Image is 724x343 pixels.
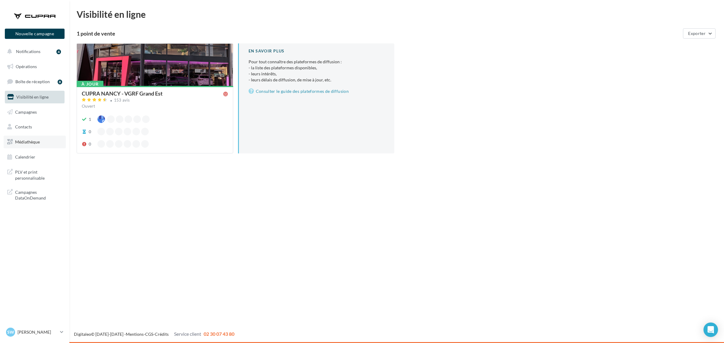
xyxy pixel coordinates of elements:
[74,332,234,337] span: © [DATE]-[DATE] - - -
[74,332,91,337] a: Digitaleo
[204,331,234,337] span: 02 30 07 43 80
[249,88,385,95] a: Consulter le guide des plateformes de diffusion
[249,59,385,83] p: Pour tout connaître des plateformes de diffusion :
[17,329,58,335] p: [PERSON_NAME]
[16,94,49,99] span: Visibilité en ligne
[4,151,66,163] a: Calendrier
[688,31,706,36] span: Exporter
[4,136,66,148] a: Médiathèque
[89,141,91,147] div: 0
[683,28,716,39] button: Exporter
[15,188,62,201] span: Campagnes DataOnDemand
[15,139,40,144] span: Médiathèque
[4,60,66,73] a: Opérations
[4,91,66,103] a: Visibilité en ligne
[7,329,14,335] span: SW
[4,186,66,203] a: Campagnes DataOnDemand
[114,98,130,102] div: 153 avis
[15,124,32,129] span: Contacts
[89,116,91,122] div: 1
[82,97,228,104] a: 153 avis
[77,31,681,36] div: 1 point de vente
[15,79,50,84] span: Boîte de réception
[249,71,385,77] li: - leurs intérêts,
[5,29,65,39] button: Nouvelle campagne
[16,49,40,54] span: Notifications
[82,91,163,96] div: CUPRA NANCY - VGRF Grand Est
[4,121,66,133] a: Contacts
[4,165,66,183] a: PLV et print personnalisable
[15,109,37,114] span: Campagnes
[4,45,63,58] button: Notifications 4
[703,323,718,337] div: Open Intercom Messenger
[15,168,62,181] span: PLV et print personnalisable
[126,332,144,337] a: Mentions
[16,64,37,69] span: Opérations
[249,65,385,71] li: - la liste des plateformes disponibles,
[15,154,35,159] span: Calendrier
[155,332,169,337] a: Crédits
[145,332,153,337] a: CGS
[4,106,66,118] a: Campagnes
[89,129,91,135] div: 0
[249,48,385,54] div: En savoir plus
[56,49,61,54] div: 4
[77,81,103,87] div: À jour
[77,10,717,19] div: Visibilité en ligne
[174,331,201,337] span: Service client
[5,326,65,338] a: SW [PERSON_NAME]
[249,77,385,83] li: - leurs délais de diffusion, de mise à jour, etc.
[58,80,62,84] div: 8
[82,103,95,109] span: Ouvert
[4,75,66,88] a: Boîte de réception8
